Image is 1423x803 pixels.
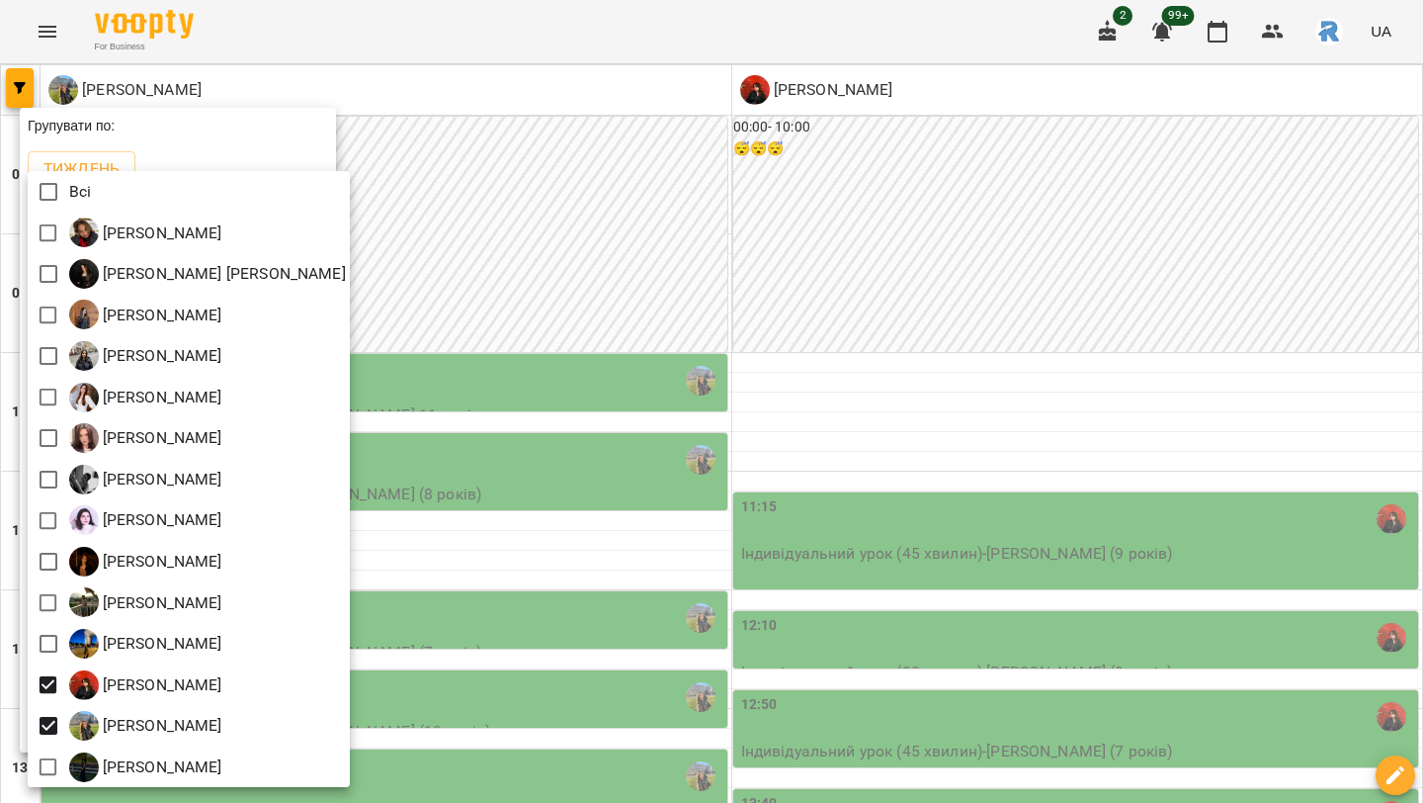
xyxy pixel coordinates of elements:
img: Ж [69,383,99,412]
div: Білохвостова Анна Олександрівна [69,259,346,289]
a: О [PERSON_NAME] [69,547,222,577]
p: [PERSON_NAME] [99,386,222,409]
a: К [PERSON_NAME] [69,423,222,453]
a: Ж [PERSON_NAME] [69,383,222,412]
a: С [PERSON_NAME] [69,629,222,659]
img: Р [69,587,99,617]
div: Гаджієва Мельтем [69,300,222,329]
a: Р [PERSON_NAME] [69,587,222,617]
img: Б [69,259,99,289]
p: [PERSON_NAME] [99,468,222,491]
p: [PERSON_NAME] [99,222,222,245]
a: Д [PERSON_NAME] [69,341,222,371]
a: Б [PERSON_NAME] [69,218,222,247]
p: [PERSON_NAME] [99,714,222,738]
div: Салань Юліанна Олегівна [69,629,222,659]
a: Б [PERSON_NAME] [PERSON_NAME] [69,259,346,289]
img: О [69,547,99,577]
div: Шумило Юстина Остапівна [69,753,222,782]
a: Г [PERSON_NAME] [69,300,222,329]
img: Д [69,341,99,371]
p: [PERSON_NAME] [99,632,222,656]
img: К [69,505,99,535]
p: [PERSON_NAME] [99,426,222,450]
img: С [69,629,99,659]
a: Ш [PERSON_NAME] [69,711,222,741]
a: К [PERSON_NAME] [69,505,222,535]
img: Ш [69,753,99,782]
img: Ш [69,711,99,741]
div: Сосніцька Вероніка Павлівна [69,670,222,700]
img: Г [69,300,99,329]
p: Всі [69,180,91,204]
img: Б [69,218,99,247]
p: [PERSON_NAME] [99,756,222,779]
p: [PERSON_NAME] [99,673,222,697]
a: Ш [PERSON_NAME] [69,753,222,782]
div: Желізняк Єлизавета Сергіївна [69,383,222,412]
div: Калашник Анастасія Володимирівна [69,423,222,453]
p: [PERSON_NAME] [99,304,222,327]
div: Бондар Влада Сергіївна [69,218,222,247]
img: С [69,670,99,700]
div: Романенко Карим Рустамович [69,587,222,617]
div: Денисенко Анна Павлівна [69,341,222,371]
div: Кирилова Софія Сергіївна [69,465,222,494]
img: К [69,423,99,453]
p: [PERSON_NAME] [99,344,222,368]
a: К [PERSON_NAME] [69,465,222,494]
p: [PERSON_NAME] [99,508,222,532]
div: Шамайло Наталія Миколаївна [69,711,222,741]
p: [PERSON_NAME] [99,591,222,615]
p: [PERSON_NAME] [PERSON_NAME] [99,262,346,286]
p: [PERSON_NAME] [99,550,222,574]
img: К [69,465,99,494]
div: Ковальчук Юлія Олександрівна [69,505,222,535]
a: С [PERSON_NAME] [69,670,222,700]
div: Оліярчук Поліна Сергіївна [69,547,222,577]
